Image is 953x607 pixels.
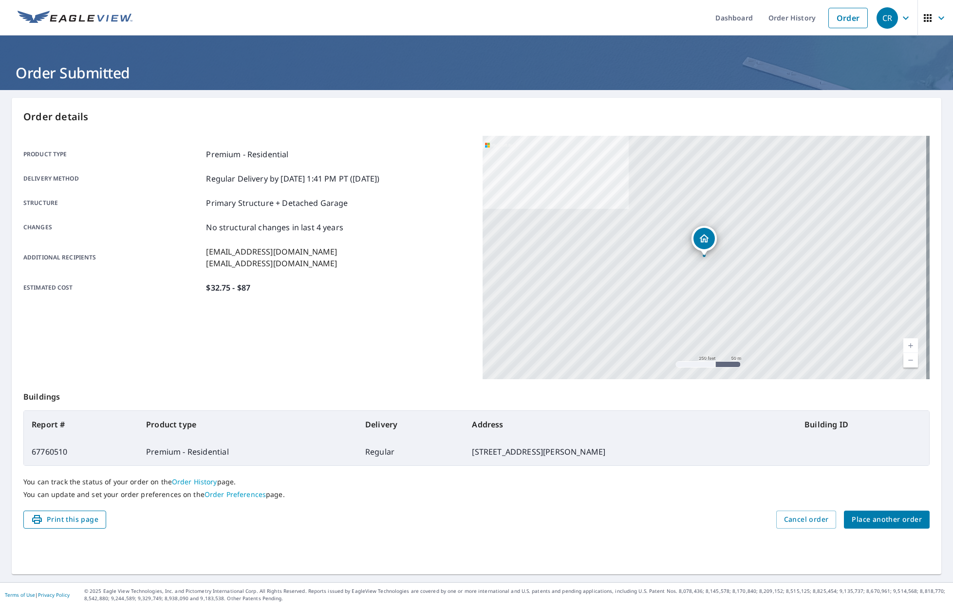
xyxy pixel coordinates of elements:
[138,411,357,438] th: Product type
[31,514,98,526] span: Print this page
[23,478,930,486] p: You can track the status of your order on the page.
[23,379,930,410] p: Buildings
[784,514,829,526] span: Cancel order
[138,438,357,465] td: Premium - Residential
[903,353,918,368] a: Current Level 17, Zoom Out
[23,511,106,529] button: Print this page
[903,338,918,353] a: Current Level 17, Zoom In
[464,411,797,438] th: Address
[206,197,348,209] p: Primary Structure + Detached Garage
[206,221,343,233] p: No structural changes in last 4 years
[691,226,717,256] div: Dropped pin, building 1, Residential property, 1309 Stovall Ln Mount Juliet, TN 37122
[844,511,930,529] button: Place another order
[5,592,70,598] p: |
[24,438,138,465] td: 67760510
[206,246,337,258] p: [EMAIL_ADDRESS][DOMAIN_NAME]
[23,148,202,160] p: Product type
[877,7,898,29] div: CR
[84,588,948,602] p: © 2025 Eagle View Technologies, Inc. and Pictometry International Corp. All Rights Reserved. Repo...
[23,110,930,124] p: Order details
[172,477,217,486] a: Order History
[797,411,929,438] th: Building ID
[23,282,202,294] p: Estimated cost
[38,591,70,598] a: Privacy Policy
[18,11,132,25] img: EV Logo
[23,221,202,233] p: Changes
[24,411,138,438] th: Report #
[852,514,922,526] span: Place another order
[206,173,379,184] p: Regular Delivery by [DATE] 1:41 PM PT ([DATE])
[357,438,464,465] td: Regular
[206,258,337,269] p: [EMAIL_ADDRESS][DOMAIN_NAME]
[206,282,250,294] p: $32.75 - $87
[828,8,868,28] a: Order
[357,411,464,438] th: Delivery
[23,173,202,184] p: Delivery method
[464,438,797,465] td: [STREET_ADDRESS][PERSON_NAME]
[23,490,930,499] p: You can update and set your order preferences on the page.
[23,246,202,269] p: Additional recipients
[23,197,202,209] p: Structure
[12,63,941,83] h1: Order Submitted
[205,490,266,499] a: Order Preferences
[206,148,288,160] p: Premium - Residential
[776,511,837,529] button: Cancel order
[5,591,35,598] a: Terms of Use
